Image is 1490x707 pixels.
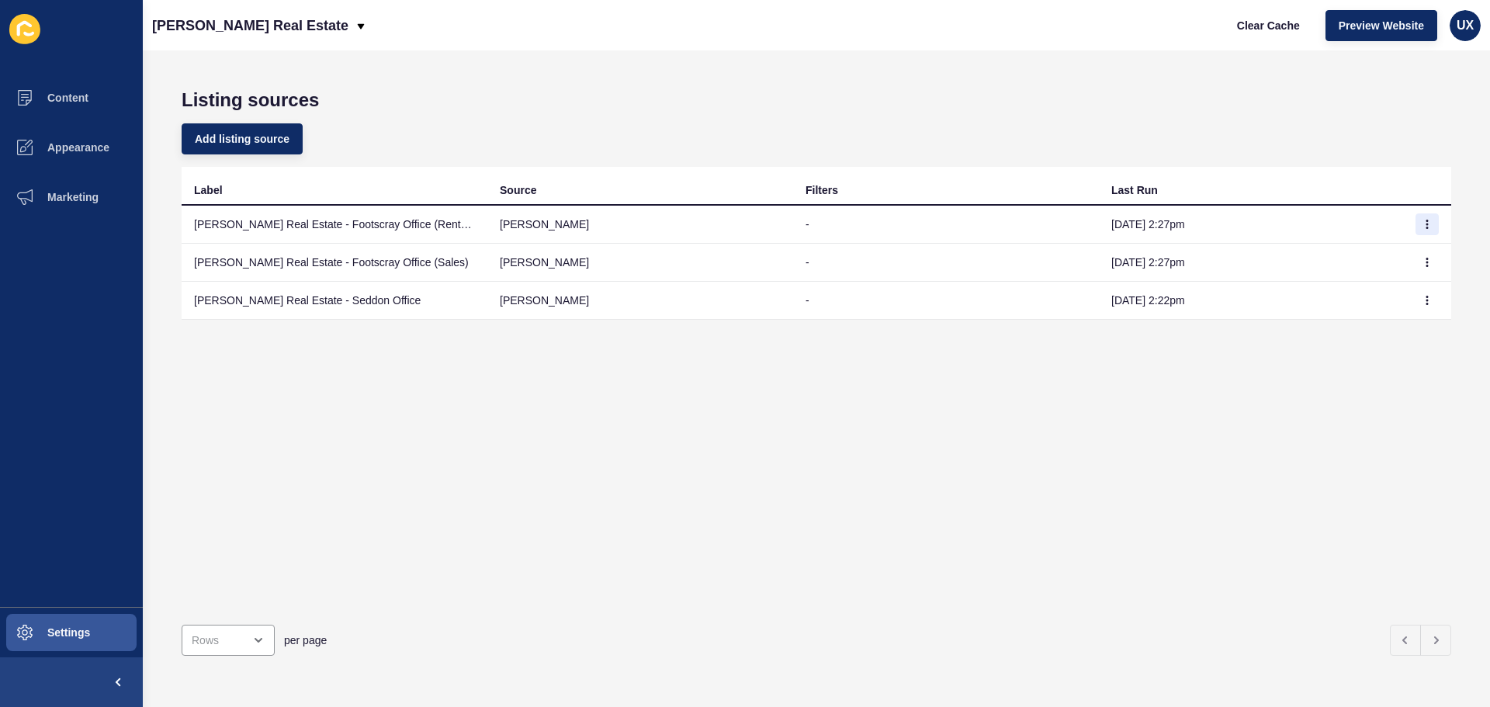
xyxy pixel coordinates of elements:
[500,182,536,198] div: Source
[487,206,793,244] td: [PERSON_NAME]
[152,6,348,45] p: [PERSON_NAME] Real Estate
[182,206,487,244] td: [PERSON_NAME] Real Estate - Footscray Office (Rentals)
[1457,18,1474,33] span: UX
[1099,206,1405,244] td: [DATE] 2:27pm
[195,131,289,147] span: Add listing source
[194,182,223,198] div: Label
[1111,182,1158,198] div: Last Run
[1224,10,1313,41] button: Clear Cache
[487,244,793,282] td: [PERSON_NAME]
[1099,282,1405,320] td: [DATE] 2:22pm
[1237,18,1300,33] span: Clear Cache
[182,282,487,320] td: [PERSON_NAME] Real Estate - Seddon Office
[487,282,793,320] td: [PERSON_NAME]
[1325,10,1437,41] button: Preview Website
[182,89,1451,111] h1: Listing sources
[806,182,838,198] div: Filters
[793,244,1099,282] td: -
[1099,244,1405,282] td: [DATE] 2:27pm
[284,632,327,648] span: per page
[1339,18,1424,33] span: Preview Website
[182,625,275,656] div: open menu
[793,282,1099,320] td: -
[182,244,487,282] td: [PERSON_NAME] Real Estate - Footscray Office (Sales)
[182,123,303,154] button: Add listing source
[793,206,1099,244] td: -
